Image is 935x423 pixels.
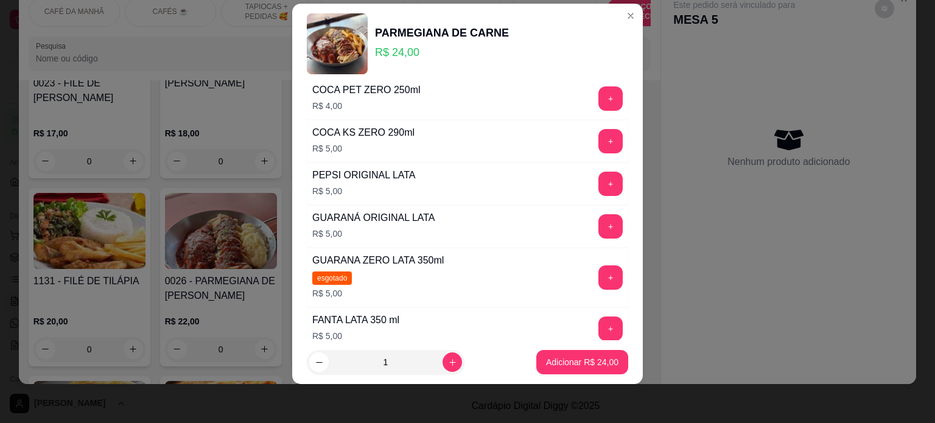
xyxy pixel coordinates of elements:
[312,83,421,97] div: COCA PET ZERO 250ml
[312,125,415,140] div: COCA KS ZERO 290ml
[536,350,628,374] button: Adicionar R$ 24,00
[312,100,421,112] p: R$ 4,00
[312,142,415,155] p: R$ 5,00
[309,352,329,372] button: decrease-product-quantity
[598,129,623,153] button: add
[598,265,623,290] button: add
[312,313,399,327] div: FANTA LATA 350 ml
[598,172,623,196] button: add
[312,185,416,197] p: R$ 5,00
[598,214,623,239] button: add
[312,253,444,268] div: GUARANA ZERO LATA 350ml
[312,271,352,285] span: esgotado
[312,168,416,183] div: PEPSI ORIGINAL LATA
[307,13,368,74] img: product-image
[375,44,509,61] p: R$ 24,00
[443,352,462,372] button: increase-product-quantity
[598,316,623,341] button: add
[312,287,444,299] p: R$ 5,00
[312,211,435,225] div: GUARANÁ ORIGINAL LATA
[312,330,399,342] p: R$ 5,00
[621,6,640,26] button: Close
[598,86,623,111] button: add
[375,24,509,41] div: PARMEGIANA DE CARNE
[312,228,435,240] p: R$ 5,00
[546,356,618,368] p: Adicionar R$ 24,00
